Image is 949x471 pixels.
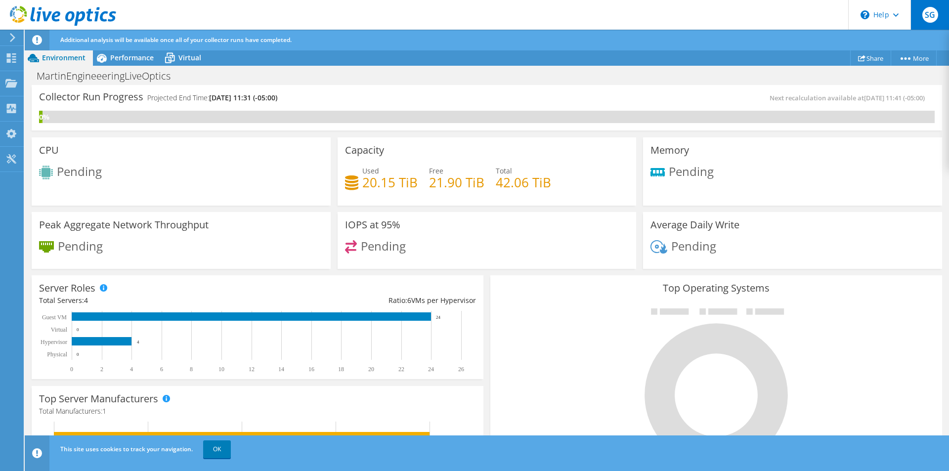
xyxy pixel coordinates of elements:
[345,219,400,230] h3: IOPS at 95%
[42,53,86,62] span: Environment
[671,237,716,254] span: Pending
[39,295,258,306] div: Total Servers:
[100,366,103,373] text: 2
[770,93,930,102] span: Next recalculation available at
[458,366,464,373] text: 26
[137,340,139,344] text: 4
[362,166,379,175] span: Used
[338,366,344,373] text: 18
[70,366,73,373] text: 0
[57,163,102,179] span: Pending
[32,71,186,82] h1: MartinEngineeeringLiveOptics
[361,237,406,254] span: Pending
[429,166,443,175] span: Free
[39,393,158,404] h3: Top Server Manufacturers
[258,295,476,306] div: Ratio: VMs per Hypervisor
[203,440,231,458] a: OK
[436,315,441,320] text: 24
[39,145,59,156] h3: CPU
[669,163,714,179] span: Pending
[249,366,255,373] text: 12
[308,366,314,373] text: 16
[42,314,67,321] text: Guest VM
[60,445,193,453] span: This site uses cookies to track your navigation.
[362,177,418,188] h4: 20.15 TiB
[496,177,551,188] h4: 42.06 TiB
[864,93,925,102] span: [DATE] 11:41 (-05:00)
[39,219,209,230] h3: Peak Aggregate Network Throughput
[861,10,869,19] svg: \n
[39,112,43,123] div: 0%
[39,406,476,417] h4: Total Manufacturers:
[147,92,277,103] h4: Projected End Time:
[41,339,67,345] text: Hypervisor
[47,351,67,358] text: Physical
[650,145,689,156] h3: Memory
[496,166,512,175] span: Total
[368,366,374,373] text: 20
[58,237,103,254] span: Pending
[650,219,739,230] h3: Average Daily Write
[77,352,79,357] text: 0
[218,366,224,373] text: 10
[178,53,201,62] span: Virtual
[850,50,891,66] a: Share
[60,36,292,44] span: Additional analysis will be available once all of your collector runs have completed.
[429,177,484,188] h4: 21.90 TiB
[77,327,79,332] text: 0
[51,326,68,333] text: Virtual
[428,366,434,373] text: 24
[345,145,384,156] h3: Capacity
[84,296,88,305] span: 4
[278,366,284,373] text: 14
[498,283,935,294] h3: Top Operating Systems
[190,366,193,373] text: 8
[102,406,106,416] span: 1
[160,366,163,373] text: 6
[891,50,937,66] a: More
[398,366,404,373] text: 22
[130,366,133,373] text: 4
[209,93,277,102] span: [DATE] 11:31 (-05:00)
[39,283,95,294] h3: Server Roles
[922,7,938,23] span: SG
[110,53,154,62] span: Performance
[407,296,411,305] span: 6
